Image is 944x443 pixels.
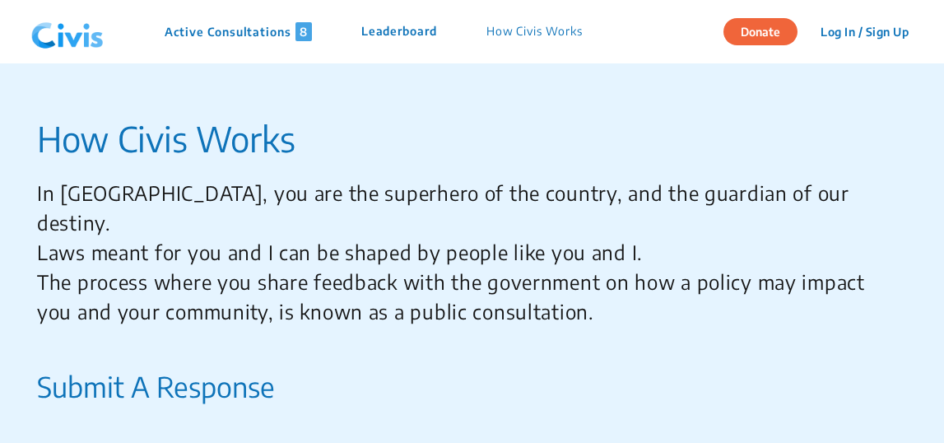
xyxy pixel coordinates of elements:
[723,18,798,45] button: Donate
[810,19,919,44] button: Log In / Sign Up
[37,113,895,165] p: How Civis Works
[37,366,275,408] p: Submit A Response
[723,22,810,39] a: Donate
[165,22,312,41] p: Active Consultations
[486,22,583,41] p: How Civis Works
[295,22,312,41] span: 8
[37,178,895,326] p: In [GEOGRAPHIC_DATA], you are the superhero of the country, and the guardian of our destiny. Laws...
[361,22,437,41] p: Leaderboard
[25,7,110,57] img: navlogo.png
